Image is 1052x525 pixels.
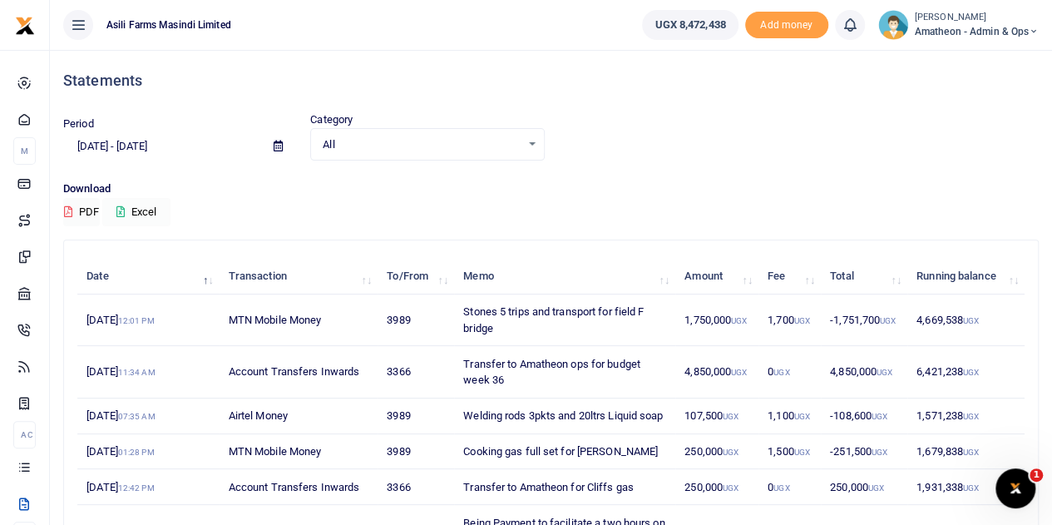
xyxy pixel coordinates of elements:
small: UGX [723,483,738,493]
img: logo-small [15,16,35,36]
td: 1,931,338 [907,469,1025,505]
td: 250,000 [821,469,907,505]
td: Transfer to Amatheon ops for budget week 36 [454,346,675,398]
th: Date: activate to sort column descending [77,259,220,295]
iframe: Intercom live chat [995,468,1035,508]
td: 0 [758,346,821,398]
td: 1,700 [758,295,821,346]
th: Transaction: activate to sort column ascending [220,259,378,295]
small: UGX [880,316,896,325]
small: UGX [794,412,810,421]
small: 07:35 AM [118,412,156,421]
small: 11:34 AM [118,368,156,377]
a: profile-user [PERSON_NAME] Amatheon - Admin & Ops [878,10,1039,40]
th: Amount: activate to sort column ascending [675,259,758,295]
small: 12:01 PM [118,316,155,325]
small: UGX [877,368,892,377]
td: 250,000 [675,434,758,470]
td: -1,751,700 [821,295,907,346]
small: UGX [963,483,979,493]
td: -108,600 [821,399,907,434]
td: 1,571,238 [907,399,1025,434]
td: Welding rods 3pkts and 20ltrs Liquid soap [454,399,675,434]
span: Amatheon - Admin & Ops [915,24,1039,39]
small: UGX [963,448,979,457]
small: UGX [794,316,810,325]
li: Wallet ballance [635,10,744,40]
td: 0 [758,469,821,505]
td: 1,679,838 [907,434,1025,470]
small: UGX [963,316,979,325]
td: [DATE] [77,469,220,505]
small: [PERSON_NAME] [915,11,1039,25]
td: Airtel Money [220,399,378,434]
small: UGX [868,483,884,493]
td: Account Transfers Inwards [220,346,378,398]
small: 01:28 PM [118,448,155,457]
th: Total: activate to sort column ascending [821,259,907,295]
small: UGX [731,316,747,325]
th: To/From: activate to sort column ascending [378,259,454,295]
img: profile-user [878,10,908,40]
td: MTN Mobile Money [220,434,378,470]
small: UGX [731,368,747,377]
li: M [13,137,36,165]
small: UGX [872,412,887,421]
td: 107,500 [675,399,758,434]
th: Running balance: activate to sort column ascending [907,259,1025,295]
th: Fee: activate to sort column ascending [758,259,821,295]
td: 6,421,238 [907,346,1025,398]
td: [DATE] [77,434,220,470]
label: Category [310,111,353,128]
td: 250,000 [675,469,758,505]
label: Period [63,116,94,132]
td: Stones 5 trips and transport for field F bridge [454,295,675,346]
td: 3989 [378,295,454,346]
small: UGX [872,448,887,457]
td: 1,100 [758,399,821,434]
a: logo-small logo-large logo-large [15,18,35,31]
p: Download [63,181,1039,198]
small: UGX [723,412,738,421]
th: Memo: activate to sort column ascending [454,259,675,295]
td: 1,750,000 [675,295,758,346]
button: PDF [63,198,100,226]
td: 3366 [378,346,454,398]
td: Account Transfers Inwards [220,469,378,505]
a: Add money [745,17,828,30]
small: UGX [773,483,789,493]
input: select period [63,132,260,161]
li: Toup your wallet [745,12,828,39]
td: -251,500 [821,434,907,470]
span: All [323,136,520,153]
td: 4,669,538 [907,295,1025,346]
td: 1,500 [758,434,821,470]
li: Ac [13,421,36,448]
td: Cooking gas full set for [PERSON_NAME] [454,434,675,470]
td: 3989 [378,399,454,434]
td: 3366 [378,469,454,505]
td: [DATE] [77,346,220,398]
span: UGX 8,472,438 [654,17,725,33]
button: Excel [102,198,170,226]
td: MTN Mobile Money [220,295,378,346]
small: UGX [723,448,738,457]
a: UGX 8,472,438 [642,10,738,40]
td: 4,850,000 [675,346,758,398]
td: 4,850,000 [821,346,907,398]
span: Add money [745,12,828,39]
span: 1 [1030,468,1043,482]
small: UGX [963,368,979,377]
td: Transfer to Amatheon for Cliffs gas [454,469,675,505]
small: UGX [794,448,810,457]
td: [DATE] [77,399,220,434]
h4: Statements [63,72,1039,90]
small: 12:42 PM [118,483,155,493]
small: UGX [773,368,789,377]
small: UGX [963,412,979,421]
span: Asili Farms Masindi Limited [100,17,238,32]
td: 3989 [378,434,454,470]
td: [DATE] [77,295,220,346]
